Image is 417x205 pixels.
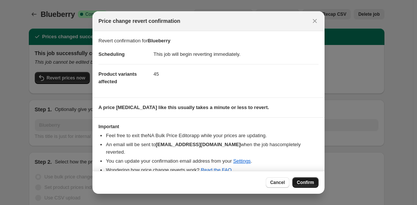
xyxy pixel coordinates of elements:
[98,17,180,25] span: Price change revert confirmation
[156,142,241,147] b: [EMAIL_ADDRESS][DOMAIN_NAME]
[98,51,125,57] span: Scheduling
[98,105,269,110] b: A price [MEDICAL_DATA] like this usually takes a minute or less to revert.
[153,64,319,84] dd: 45
[106,157,319,165] li: You can update your confirmation email address from your .
[201,167,231,173] a: Read the FAQ
[106,141,319,156] li: An email will be sent to when the job has completely reverted .
[106,166,319,174] li: Wondering how price change reverts work? .
[98,71,137,84] span: Product variants affected
[292,177,319,188] button: Confirm
[98,124,319,130] h3: Important
[106,132,319,139] li: Feel free to exit the NA Bulk Price Editor app while your prices are updating.
[148,38,171,43] b: Blueberry
[297,180,314,186] span: Confirm
[153,45,319,64] dd: This job will begin reverting immediately.
[310,16,320,26] button: Close
[266,177,289,188] button: Cancel
[270,180,285,186] span: Cancel
[98,37,319,45] p: Revert confirmation for
[233,158,251,164] a: Settings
